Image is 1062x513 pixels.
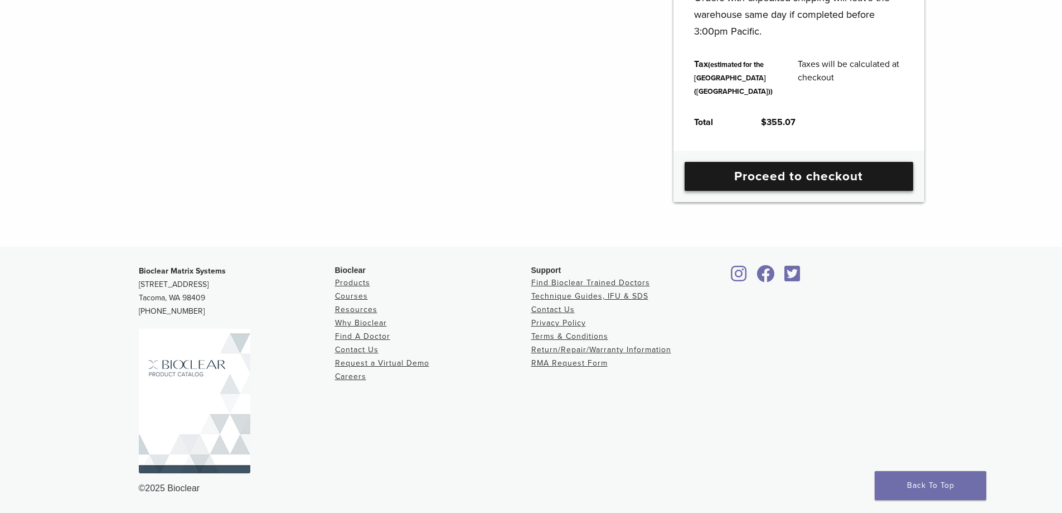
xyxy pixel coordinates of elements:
[781,272,804,283] a: Bioclear
[531,291,648,301] a: Technique Guides, IFU & SDS
[335,318,387,328] a: Why Bioclear
[531,332,608,341] a: Terms & Conditions
[335,372,366,381] a: Careers
[531,266,561,275] span: Support
[335,305,377,314] a: Resources
[531,318,586,328] a: Privacy Policy
[531,345,671,354] a: Return/Repair/Warranty Information
[335,278,370,287] a: Products
[685,162,913,191] a: Proceed to checkout
[531,358,608,368] a: RMA Request Form
[531,305,575,314] a: Contact Us
[761,117,796,128] bdi: 355.07
[335,266,366,275] span: Bioclear
[875,471,986,500] a: Back To Top
[335,291,368,301] a: Courses
[753,272,779,283] a: Bioclear
[728,272,751,283] a: Bioclear
[785,49,916,107] td: Taxes will be calculated at checkout
[682,107,749,138] th: Total
[335,332,390,341] a: Find A Doctor
[531,278,650,287] a: Find Bioclear Trained Doctors
[761,117,767,128] span: $
[335,345,379,354] a: Contact Us
[694,60,773,96] small: (estimated for the [GEOGRAPHIC_DATA] ([GEOGRAPHIC_DATA]))
[139,482,924,495] div: ©2025 Bioclear
[139,265,335,318] p: [STREET_ADDRESS] Tacoma, WA 98409 [PHONE_NUMBER]
[682,49,785,107] th: Tax
[139,329,250,473] img: Bioclear
[335,358,429,368] a: Request a Virtual Demo
[139,266,226,276] strong: Bioclear Matrix Systems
